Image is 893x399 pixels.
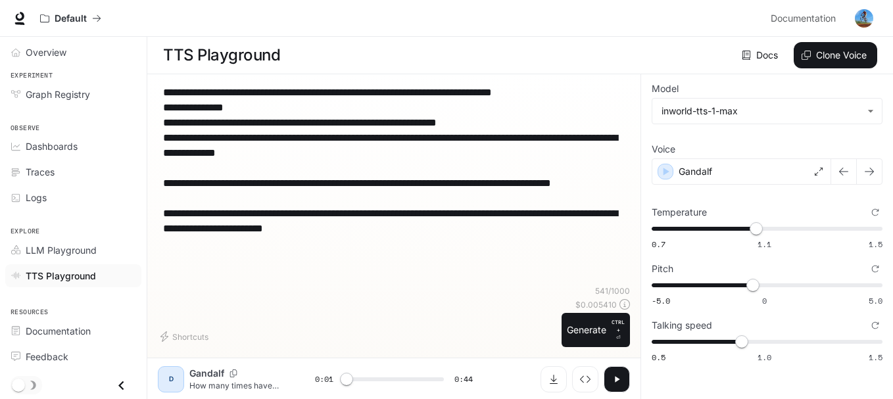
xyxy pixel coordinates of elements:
p: How many times have you talked about your plans but never taken the first step? Listen to this: [... [189,380,283,391]
a: Overview [5,41,141,64]
button: Reset to default [868,205,882,220]
a: Feedback [5,345,141,368]
button: Inspect [572,366,598,392]
button: Copy Voice ID [224,369,243,377]
span: Overview [26,45,66,59]
p: Voice [652,145,675,154]
p: Temperature [652,208,707,217]
button: User avatar [851,5,877,32]
a: Documentation [765,5,846,32]
p: Talking speed [652,321,712,330]
span: 0:01 [315,373,333,386]
span: 1.0 [758,352,771,363]
p: Pitch [652,264,673,273]
a: LLM Playground [5,239,141,262]
p: ⏎ [612,318,625,342]
span: Traces [26,165,55,179]
span: -5.0 [652,295,670,306]
img: User avatar [855,9,873,28]
p: Default [55,13,87,24]
span: Documentation [26,324,91,338]
p: Model [652,84,679,93]
div: D [160,369,181,390]
button: GenerateCTRL +⏎ [562,313,630,347]
h1: TTS Playground [163,42,280,68]
button: Reset to default [868,262,882,276]
button: All workspaces [34,5,107,32]
span: 1.5 [869,352,882,363]
button: Clone Voice [794,42,877,68]
div: inworld-tts-1-max [662,105,861,118]
span: LLM Playground [26,243,97,257]
span: Dashboards [26,139,78,153]
span: 0.5 [652,352,665,363]
span: 0.7 [652,239,665,250]
span: TTS Playground [26,269,96,283]
button: Download audio [541,366,567,392]
span: 1.5 [869,239,882,250]
a: Dashboards [5,135,141,158]
a: Documentation [5,319,141,342]
span: Dark mode toggle [12,377,25,392]
p: CTRL + [612,318,625,334]
button: Shortcuts [158,326,214,347]
p: Gandalf [679,165,712,178]
p: Gandalf [189,367,224,380]
span: Logs [26,191,47,204]
a: TTS Playground [5,264,141,287]
span: Graph Registry [26,87,90,101]
a: Logs [5,186,141,209]
span: 1.1 [758,239,771,250]
a: Graph Registry [5,83,141,106]
span: 0 [762,295,767,306]
button: Close drawer [107,372,136,399]
span: Documentation [771,11,836,27]
div: inworld-tts-1-max [652,99,882,124]
a: Docs [739,42,783,68]
span: 5.0 [869,295,882,306]
span: Feedback [26,350,68,364]
a: Traces [5,160,141,183]
button: Reset to default [868,318,882,333]
span: 0:44 [454,373,473,386]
